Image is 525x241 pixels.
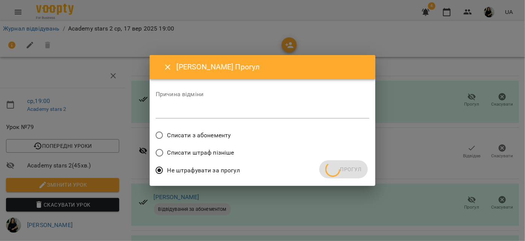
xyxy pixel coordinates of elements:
[156,91,369,97] label: Причина відміни
[167,166,240,175] span: Не штрафувати за прогул
[167,148,234,157] span: Списати штраф пізніше
[167,131,231,140] span: Списати з абонементу
[177,61,366,73] h6: [PERSON_NAME] Прогул
[159,58,177,76] button: Close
